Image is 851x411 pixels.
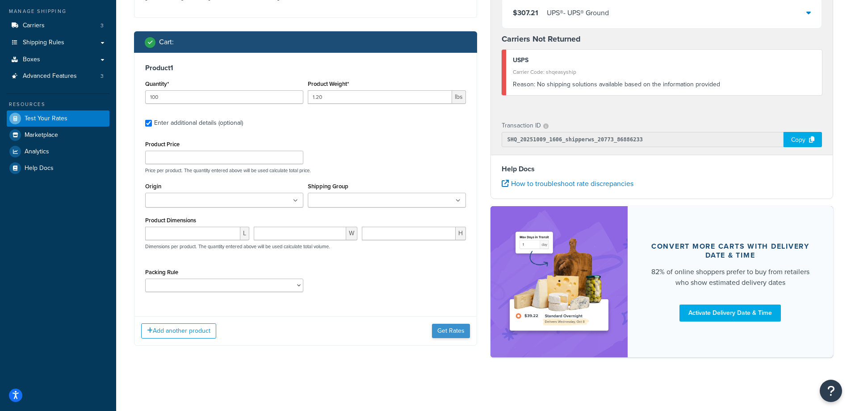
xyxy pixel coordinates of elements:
span: L [240,227,249,240]
div: Resources [7,101,109,108]
label: Quantity* [145,81,169,87]
li: Carriers [7,17,109,34]
a: Boxes [7,51,109,68]
h4: Help Docs [502,164,822,174]
a: Analytics [7,144,109,160]
label: Origin [145,183,161,190]
span: Shipping Rules [23,39,64,47]
div: Convert more carts with delivery date & time [649,242,812,260]
input: Enter additional details (optional) [145,120,152,127]
div: Carrier Code: shqeasyship [513,66,816,78]
li: Advanced Features [7,68,109,85]
span: Boxes [23,56,40,64]
input: 0.00 [308,90,452,104]
div: 82% of online shoppers prefer to buy from retailers who show estimated delivery dates [649,267,812,288]
span: Reason: [513,80,535,89]
button: Get Rates [432,324,470,338]
label: Product Weight* [308,81,349,87]
button: Open Resource Center [820,380,842,402]
label: Product Dimensions [145,217,196,224]
span: lbs [452,90,466,104]
p: Transaction ID [502,119,541,132]
label: Product Price [145,141,180,148]
a: Test Your Rates [7,110,109,127]
label: Packing Rule [145,269,178,275]
span: Help Docs [25,165,54,172]
strong: Carriers Not Returned [502,33,581,45]
div: Copy [784,132,822,147]
span: 3 [101,22,104,30]
div: Manage Shipping [7,8,109,15]
a: Activate Delivery Date & Time [679,305,781,322]
img: feature-image-ddt-36eae7f7280da8017bfb280eaccd9c446f90b1fe08728e4019434db127062ab4.png [504,220,614,344]
p: Price per product. The quantity entered above will be used calculate total price. [143,167,468,174]
h3: Product 1 [145,64,466,72]
a: Advanced Features3 [7,68,109,85]
span: W [346,227,357,240]
h2: Cart : [159,38,174,46]
a: Shipping Rules [7,34,109,51]
span: $307.21 [513,8,538,18]
p: Dimensions per product. The quantity entered above will be used calculate total volume. [143,243,330,250]
a: Help Docs [7,160,109,176]
a: How to troubleshoot rate discrepancies [502,178,633,189]
div: USPS [513,54,816,67]
a: Carriers3 [7,17,109,34]
span: Marketplace [25,131,58,139]
div: UPS® - UPS® Ground [547,7,609,19]
span: Test Your Rates [25,115,67,123]
label: Shipping Group [308,183,348,190]
span: Analytics [25,148,49,156]
input: 0 [145,90,303,104]
span: H [456,227,466,240]
div: No shipping solutions available based on the information provided [513,78,816,91]
span: 3 [101,72,104,80]
a: Marketplace [7,127,109,143]
div: Enter additional details (optional) [154,117,243,129]
span: Advanced Features [23,72,77,80]
button: Add another product [141,323,216,339]
span: Carriers [23,22,45,30]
